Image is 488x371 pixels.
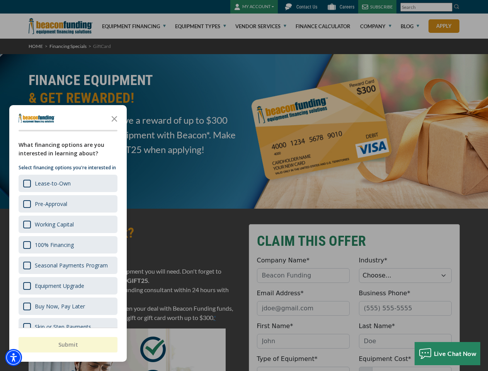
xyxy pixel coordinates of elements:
[9,105,127,362] div: Survey
[19,175,117,192] div: Lease-to-Own
[35,282,84,289] div: Equipment Upgrade
[35,241,74,248] div: 100% Financing
[19,318,117,335] div: Skip or Step Payments
[19,236,117,254] div: 100% Financing
[415,342,481,365] button: Live Chat Now
[19,257,117,274] div: Seasonal Payments Program
[35,200,67,208] div: Pre-Approval
[5,349,22,366] div: Accessibility Menu
[19,216,117,233] div: Working Capital
[35,303,85,310] div: Buy Now, Pay Later
[19,298,117,315] div: Buy Now, Pay Later
[19,164,117,172] p: Select financing options you're interested in
[434,350,477,357] span: Live Chat Now
[19,141,117,158] div: What financing options are you interested in learning about?
[35,323,91,330] div: Skip or Step Payments
[19,195,117,213] div: Pre-Approval
[35,262,108,269] div: Seasonal Payments Program
[19,114,55,123] img: Company logo
[35,180,71,187] div: Lease-to-Own
[107,111,122,126] button: Close the survey
[19,337,117,352] button: Submit
[19,277,117,294] div: Equipment Upgrade
[35,221,74,228] div: Working Capital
